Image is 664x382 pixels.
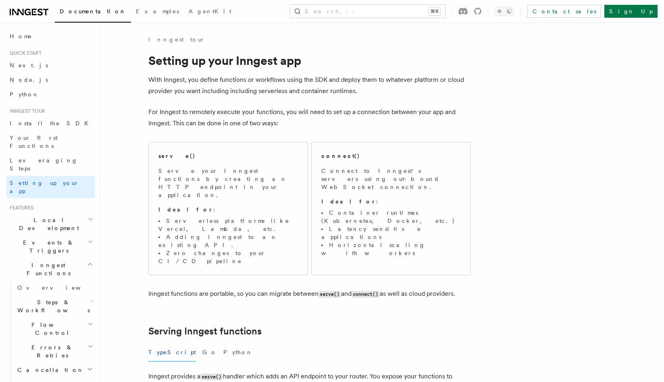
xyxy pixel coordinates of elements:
button: Flow Control [14,318,95,340]
a: Documentation [55,2,131,23]
a: connect()Connect to Inngest's servers using out-bound WebSocket connection.Ideal for:Container ru... [311,142,471,275]
button: Go [202,343,217,361]
a: Sign Up [604,5,658,18]
a: Home [6,29,95,44]
button: Local Development [6,213,95,235]
span: Leveraging Steps [10,157,78,172]
strong: Ideal for [158,206,213,213]
span: Flow Control [14,321,87,337]
span: Overview [17,284,100,291]
code: serve() [318,291,341,298]
a: Node.js [6,73,95,87]
a: AgentKit [184,2,236,22]
a: serve()Serve your Inngest functions by creating an HTTP endpoint in your application.Ideal for:Se... [148,142,308,275]
span: Home [10,32,32,40]
a: Next.js [6,58,95,73]
span: Events & Triggers [6,239,88,255]
p: Inngest functions are portable, so you can migrate between and as well as cloud providers. [148,288,471,300]
span: Inngest tour [6,108,45,114]
button: Events & Triggers [6,235,95,258]
a: Overview [14,280,95,295]
a: Setting up your app [6,176,95,198]
p: : [158,206,298,214]
p: Connect to Inngest's servers using out-bound WebSocket connection. [321,167,461,191]
a: Python [6,87,95,102]
button: Python [223,343,253,361]
p: Serve your Inngest functions by creating an HTTP endpoint in your application. [158,167,298,199]
p: : [321,197,461,206]
kbd: ⌘K [429,7,440,15]
a: Your first Functions [6,131,95,153]
span: Inngest Functions [6,261,87,277]
strong: Ideal for [321,198,376,205]
button: Inngest Functions [6,258,95,280]
a: Examples [131,2,184,22]
button: Steps & Workflows [14,295,95,318]
span: Node.js [10,77,48,83]
a: Inngest tour [148,35,205,44]
span: Install the SDK [10,120,93,127]
h2: serve() [158,152,196,160]
span: Local Development [6,216,88,232]
span: Quick start [6,50,42,56]
span: Steps & Workflows [14,298,90,314]
button: Errors & Retries [14,340,95,363]
span: Next.js [10,62,48,69]
li: Zero changes to your CI/CD pipeline [158,249,298,265]
code: serve() [200,374,223,380]
span: Features [6,205,33,211]
a: Leveraging Steps [6,153,95,176]
h1: Setting up your Inngest app [148,53,471,68]
a: Serving Inngest functions [148,326,262,337]
li: Adding Inngest to an existing API. [158,233,298,249]
span: Your first Functions [10,135,58,149]
h2: connect() [321,152,360,160]
li: Horizontal scaling with workers [321,241,461,257]
button: Search...⌘K [290,5,445,18]
a: Install the SDK [6,116,95,131]
span: Cancellation [14,366,84,374]
span: Documentation [60,8,126,15]
code: connect() [352,291,380,298]
p: With Inngest, you define functions or workflows using the SDK and deploy them to whatever platfor... [148,74,471,97]
span: Python [10,91,39,98]
li: Serverless platforms like Vercel, Lambda, etc. [158,217,298,233]
li: Latency sensitive applications [321,225,461,241]
button: TypeScript [148,343,196,361]
span: Setting up your app [10,180,79,194]
p: For Inngest to remotely execute your functions, you will need to set up a connection between your... [148,106,471,129]
button: Cancellation [14,363,95,377]
span: Examples [136,8,179,15]
button: Toggle dark mode [495,6,514,16]
span: Errors & Retries [14,343,87,359]
li: Container runtimes (Kubernetes, Docker, etc.) [321,209,461,225]
a: Contact sales [527,5,601,18]
span: AgentKit [189,8,231,15]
